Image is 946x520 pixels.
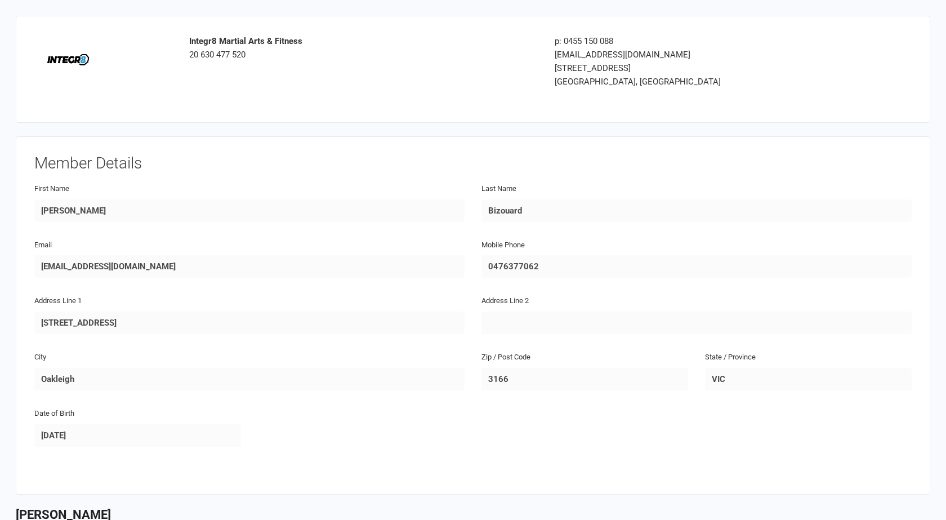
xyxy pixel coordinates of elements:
div: [EMAIL_ADDRESS][DOMAIN_NAME] [555,48,830,61]
label: City [34,352,46,363]
div: [GEOGRAPHIC_DATA], [GEOGRAPHIC_DATA] [555,75,830,88]
label: Zip / Post Code [481,352,530,363]
strong: Integr8 Martial Arts & Fitness [189,36,302,46]
img: 77378e47-d55e-4c58-8bee-46c23dc0038b.png [43,34,93,85]
label: State / Province [705,352,756,363]
div: [STREET_ADDRESS] [555,61,830,75]
label: Address Line 1 [34,295,82,307]
label: Date of Birth [34,408,74,420]
label: Address Line 2 [481,295,529,307]
div: p: 0455 150 088 [555,34,830,48]
label: Last Name [481,183,516,195]
h3: Member Details [34,155,912,172]
label: First Name [34,183,69,195]
label: Mobile Phone [481,239,525,251]
div: 20 630 477 520 [189,34,538,61]
label: Email [34,239,52,251]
